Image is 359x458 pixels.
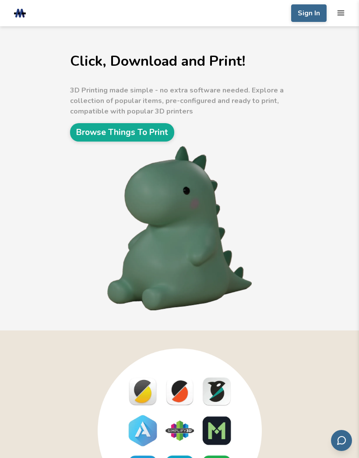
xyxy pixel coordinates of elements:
button: mobile navigation menu [337,9,345,17]
h1: Click, Download and Print! [70,53,289,69]
p: 3D Printing made simple - no extra software needed. Explore a collection of popular items, pre-co... [70,85,289,117]
button: Sign In [291,4,327,22]
button: Send feedback via email [331,430,352,451]
a: Browse Things To Print [70,123,174,142]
